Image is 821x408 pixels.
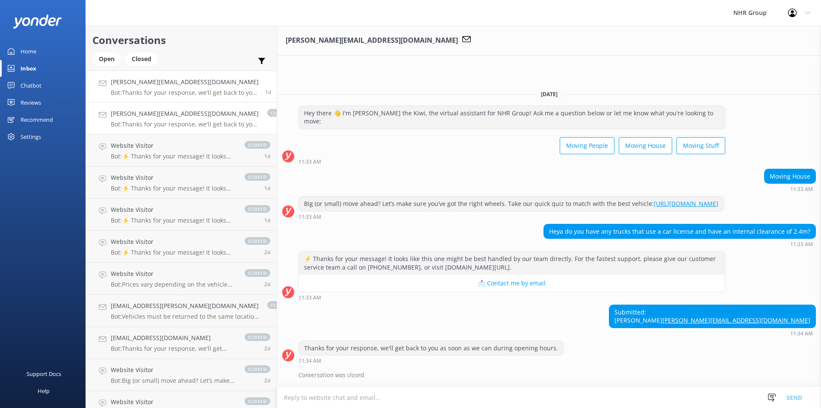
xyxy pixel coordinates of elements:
[86,70,277,103] a: [PERSON_NAME][EMAIL_ADDRESS][DOMAIN_NAME]Bot:Thanks for your response, we'll get back to you as s...
[111,345,236,352] p: Bot: Thanks for your response, we'll get back to you as soon as we can during opening hours.
[111,365,236,375] h4: Website Visitor
[298,214,321,220] strong: 11:33 AM
[111,397,236,407] h4: Website Visitor
[298,159,725,164] div: Aug 20 2025 11:33am (UTC +12:00) Pacific/Auckland
[111,153,236,160] p: Bot: ⚡ Thanks for your message! It looks like this one might be best handled by our team directly...
[86,295,277,327] a: [EMAIL_ADDRESS][PERSON_NAME][DOMAIN_NAME]Bot:Vehicles must be returned to the same location they ...
[245,365,270,373] span: closed
[264,217,270,224] span: Aug 19 2025 07:45pm (UTC +12:00) Pacific/Auckland
[86,327,277,359] a: [EMAIL_ADDRESS][DOMAIN_NAME]Bot:Thanks for your response, we'll get back to you as soon as we can...
[765,169,815,184] div: Moving House
[264,281,270,288] span: Aug 19 2025 12:57pm (UTC +12:00) Pacific/Auckland
[111,120,259,128] p: Bot: Thanks for your response, we'll get back to you as soon as we can during opening hours.
[21,94,41,111] div: Reviews
[111,173,236,182] h4: Website Visitor
[264,249,270,256] span: Aug 19 2025 01:17pm (UTC +12:00) Pacific/Auckland
[125,53,158,65] div: Closed
[86,167,277,199] a: Website VisitorBot:⚡ Thanks for your message! It looks like this one might be best handled by our...
[267,301,293,309] span: closed
[654,200,718,208] a: [URL][DOMAIN_NAME]
[111,205,236,214] h4: Website Visitor
[299,106,725,129] div: Hey there 👋 I'm [PERSON_NAME] the Kiwi, the virtual assistant for NHR Group! Ask me a question be...
[662,316,810,324] a: [PERSON_NAME][EMAIL_ADDRESS][DOMAIN_NAME]
[13,15,62,29] img: yonder-white-logo.png
[298,294,725,300] div: Aug 20 2025 11:33am (UTC +12:00) Pacific/Auckland
[299,275,725,292] button: 📩 Contact me by email
[790,187,813,192] strong: 11:33 AM
[298,358,564,364] div: Aug 20 2025 11:34am (UTC +12:00) Pacific/Auckland
[265,88,271,96] span: Aug 20 2025 12:20pm (UTC +12:00) Pacific/Auckland
[21,77,41,94] div: Chatbot
[21,128,41,145] div: Settings
[264,185,270,192] span: Aug 20 2025 06:39am (UTC +12:00) Pacific/Auckland
[92,53,121,65] div: Open
[111,185,236,192] p: Bot: ⚡ Thanks for your message! It looks like this one might be best handled by our team directly...
[536,91,563,98] span: [DATE]
[245,333,270,341] span: closed
[790,242,813,247] strong: 11:33 AM
[298,214,724,220] div: Aug 20 2025 11:33am (UTC +12:00) Pacific/Auckland
[86,103,277,135] a: [PERSON_NAME][EMAIL_ADDRESS][DOMAIN_NAME]Bot:Thanks for your response, we'll get back to you as s...
[245,205,270,213] span: closed
[245,269,270,277] span: closed
[609,305,815,328] div: Submitted: [PERSON_NAME]
[298,368,816,382] div: Conversation was closed.
[111,301,259,311] h4: [EMAIL_ADDRESS][PERSON_NAME][DOMAIN_NAME]
[111,269,236,279] h4: Website Visitor
[21,43,36,60] div: Home
[92,32,270,48] h2: Conversations
[111,333,236,343] h4: [EMAIL_ADDRESS][DOMAIN_NAME]
[560,137,614,154] button: Moving People
[86,135,277,167] a: Website VisitorBot:⚡ Thanks for your message! It looks like this one might be best handled by our...
[676,137,725,154] button: Moving Stuff
[111,109,259,118] h4: [PERSON_NAME][EMAIL_ADDRESS][DOMAIN_NAME]
[111,77,259,87] h4: [PERSON_NAME][EMAIL_ADDRESS][DOMAIN_NAME]
[299,341,563,355] div: Thanks for your response, we'll get back to you as soon as we can during opening hours.
[92,54,125,63] a: Open
[286,35,458,46] h3: [PERSON_NAME][EMAIL_ADDRESS][DOMAIN_NAME]
[111,217,236,224] p: Bot: ⚡ Thanks for your message! It looks like this one might be best handled by our team directly...
[86,199,277,231] a: Website VisitorBot:⚡ Thanks for your message! It looks like this one might be best handled by our...
[111,313,259,320] p: Bot: Vehicles must be returned to the same location they were picked up from, and we typically do...
[111,237,236,247] h4: Website Visitor
[245,237,270,245] span: closed
[27,365,61,382] div: Support Docs
[298,159,321,164] strong: 11:33 AM
[264,377,270,384] span: Aug 18 2025 05:56pm (UTC +12:00) Pacific/Auckland
[21,111,53,128] div: Recommend
[125,54,162,63] a: Closed
[111,281,236,288] p: Bot: Prices vary depending on the vehicle type, location, and your specific rental needs. For the...
[619,137,672,154] button: Moving House
[38,382,50,399] div: Help
[111,249,236,256] p: Bot: ⚡ Thanks for your message! It looks like this one might be best handled by our team directly...
[544,224,815,239] div: Heya do you have any trucks that use a car license and have an internal clearance of 2.4m?
[298,295,321,300] strong: 11:33 AM
[111,89,259,97] p: Bot: Thanks for your response, we'll get back to you as soon as we can during opening hours.
[111,377,236,385] p: Bot: Big (or small) move ahead? Let’s make sure you’ve got the right wheels. Take our quick quiz ...
[543,241,816,247] div: Aug 20 2025 11:33am (UTC +12:00) Pacific/Auckland
[86,231,277,263] a: Website VisitorBot:⚡ Thanks for your message! It looks like this one might be best handled by our...
[267,109,293,117] span: closed
[86,263,277,295] a: Website VisitorBot:Prices vary depending on the vehicle type, location, and your specific rental ...
[264,153,270,160] span: Aug 20 2025 10:44am (UTC +12:00) Pacific/Auckland
[245,397,270,405] span: closed
[245,173,270,181] span: closed
[264,345,270,352] span: Aug 19 2025 09:40am (UTC +12:00) Pacific/Auckland
[790,331,813,336] strong: 11:34 AM
[86,359,277,391] a: Website VisitorBot:Big (or small) move ahead? Let’s make sure you’ve got the right wheels. Take o...
[282,368,816,382] div: 2025-08-20T02:27:57.740
[111,141,236,150] h4: Website Visitor
[299,252,725,274] div: ⚡ Thanks for your message! It looks like this one might be best handled by our team directly. For...
[245,141,270,149] span: closed
[298,358,321,364] strong: 11:34 AM
[764,186,816,192] div: Aug 20 2025 11:33am (UTC +12:00) Pacific/Auckland
[609,330,816,336] div: Aug 20 2025 11:34am (UTC +12:00) Pacific/Auckland
[299,197,724,211] div: Big (or small) move ahead? Let’s make sure you’ve got the right wheels. Take our quick quiz to ma...
[21,60,36,77] div: Inbox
